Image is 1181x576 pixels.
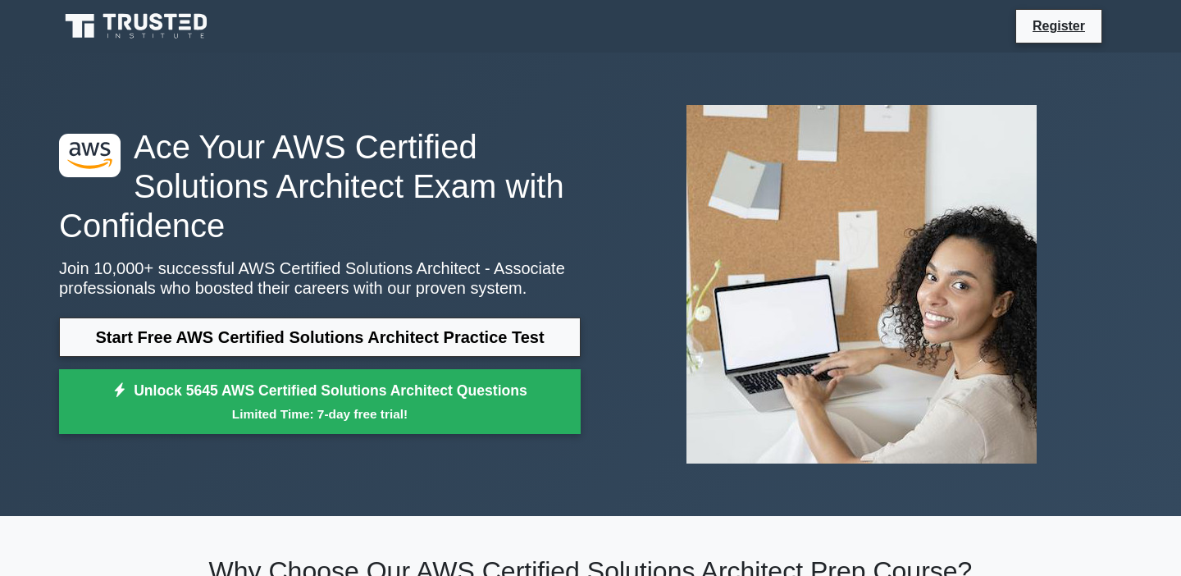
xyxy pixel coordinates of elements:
[59,369,581,435] a: Unlock 5645 AWS Certified Solutions Architect QuestionsLimited Time: 7-day free trial!
[59,258,581,298] p: Join 10,000+ successful AWS Certified Solutions Architect - Associate professionals who boosted t...
[59,318,581,357] a: Start Free AWS Certified Solutions Architect Practice Test
[59,127,581,245] h1: Ace Your AWS Certified Solutions Architect Exam with Confidence
[1023,16,1095,36] a: Register
[80,405,560,423] small: Limited Time: 7-day free trial!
